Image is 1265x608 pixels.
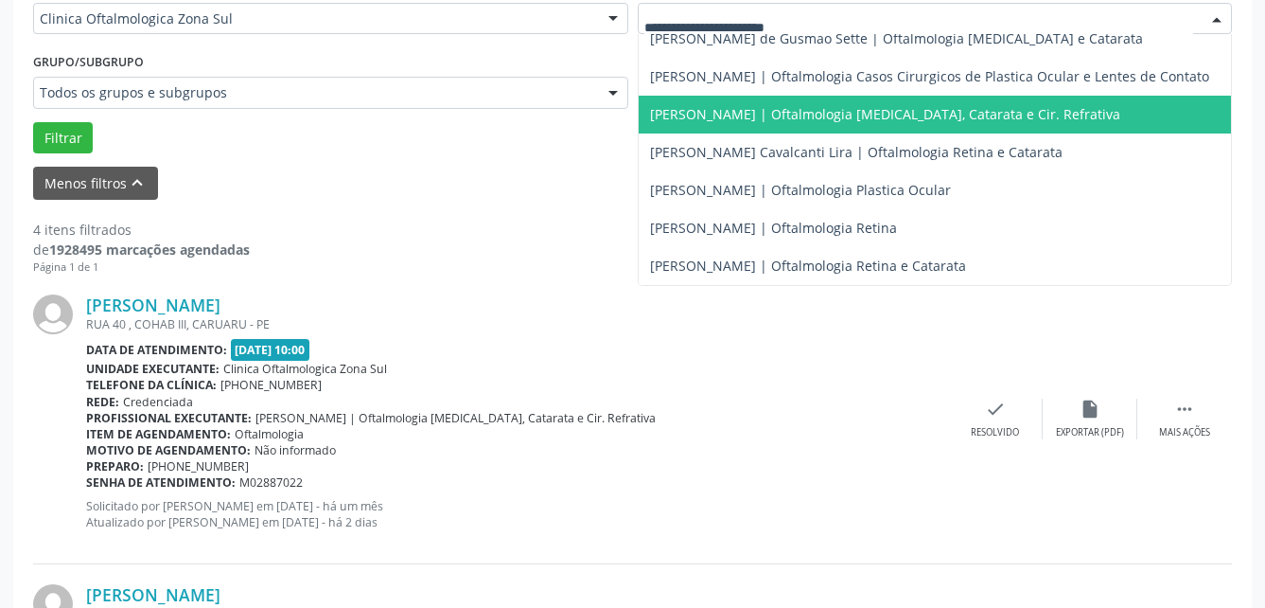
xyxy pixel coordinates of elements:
[650,29,1143,47] span: [PERSON_NAME] de Gusmao Sette | Oftalmologia [MEDICAL_DATA] e Catarata
[650,105,1120,123] span: [PERSON_NAME] | Oftalmologia [MEDICAL_DATA], Catarata e Cir. Refrativa
[86,295,220,315] a: [PERSON_NAME]
[86,442,251,458] b: Motivo de agendamento:
[33,167,158,200] button: Menos filtroskeyboard_arrow_up
[33,259,250,276] div: Página 1 de 1
[650,257,966,275] span: [PERSON_NAME] | Oftalmologia Retina e Catarata
[1080,399,1100,420] i: insert_drive_file
[33,220,250,240] div: 4 itens filtrados
[86,474,236,491] b: Senha de atendimento:
[49,241,250,259] strong: 1928495 marcações agendadas
[86,426,231,442] b: Item de agendamento:
[40,83,589,102] span: Todos os grupos e subgrupos
[220,377,322,393] span: [PHONE_NUMBER]
[86,394,119,410] b: Rede:
[86,377,217,393] b: Telefone da clínica:
[650,219,897,237] span: [PERSON_NAME] | Oftalmologia Retina
[86,342,227,358] b: Data de atendimento:
[123,394,193,410] span: Credenciada
[127,172,148,193] i: keyboard_arrow_up
[86,584,220,605] a: [PERSON_NAME]
[1159,426,1210,439] div: Mais ações
[650,181,951,199] span: [PERSON_NAME] | Oftalmologia Plastica Ocular
[33,47,144,77] label: Grupo/Subgrupo
[86,361,220,377] b: Unidade executante:
[235,426,304,442] span: Oftalmologia
[255,410,656,426] span: [PERSON_NAME] | Oftalmologia [MEDICAL_DATA], Catarata e Cir. Refrativa
[33,240,250,259] div: de
[148,458,249,474] span: [PHONE_NUMBER]
[1056,426,1124,439] div: Exportar (PDF)
[255,442,336,458] span: Não informado
[86,410,252,426] b: Profissional executante:
[239,474,303,491] span: M02887022
[40,9,589,28] span: Clinica Oftalmologica Zona Sul
[86,498,948,530] p: Solicitado por [PERSON_NAME] em [DATE] - há um mês Atualizado por [PERSON_NAME] em [DATE] - há 2 ...
[231,339,310,361] span: [DATE] 10:00
[223,361,387,377] span: Clinica Oftalmologica Zona Sul
[650,143,1063,161] span: [PERSON_NAME] Cavalcanti Lira | Oftalmologia Retina e Catarata
[1174,399,1195,420] i: 
[33,295,73,334] img: img
[86,458,144,474] b: Preparo:
[33,122,93,154] button: Filtrar
[650,67,1209,85] span: [PERSON_NAME] | Oftalmologia Casos Cirurgicos de Plastica Ocular e Lentes de Contato
[971,426,1019,439] div: Resolvido
[985,399,1006,420] i: check
[86,316,948,332] div: RUA 40 , COHAB III, CARUARU - PE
